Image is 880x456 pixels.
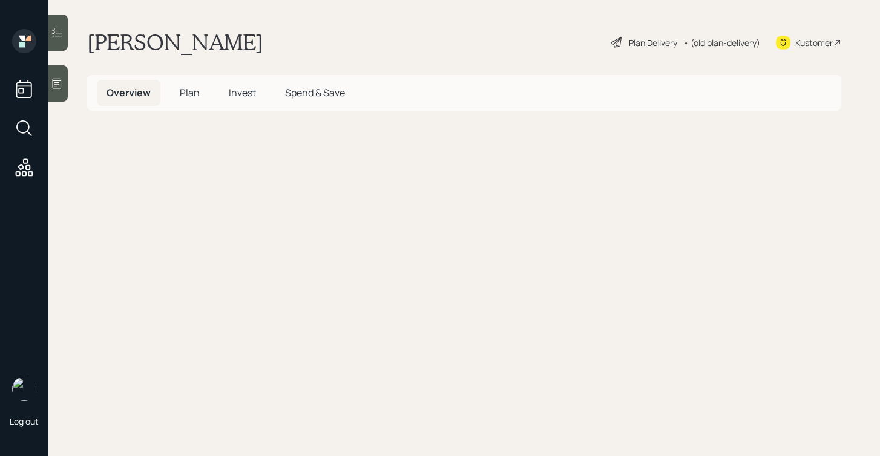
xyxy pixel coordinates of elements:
div: Kustomer [795,36,833,49]
div: Log out [10,415,39,427]
div: Plan Delivery [629,36,677,49]
div: • (old plan-delivery) [683,36,760,49]
span: Spend & Save [285,86,345,99]
span: Invest [229,86,256,99]
h1: [PERSON_NAME] [87,29,263,56]
span: Plan [180,86,200,99]
span: Overview [107,86,151,99]
img: robby-grisanti-headshot.png [12,377,36,401]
